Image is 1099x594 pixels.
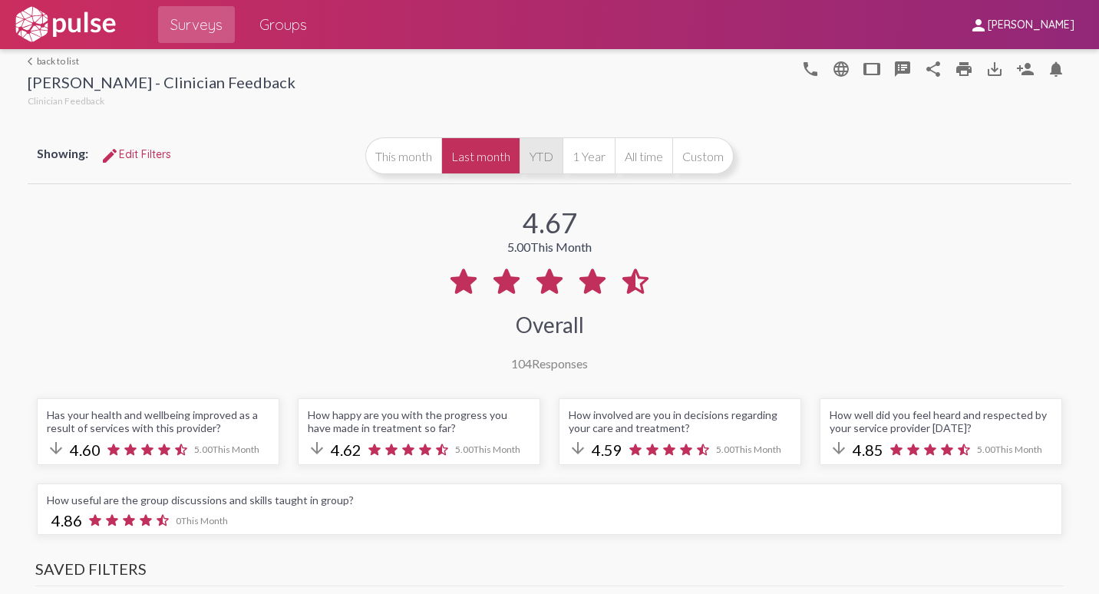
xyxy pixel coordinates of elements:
[47,493,1052,507] div: How useful are the group discussions and skills taught in group?
[1047,60,1065,78] mat-icon: Bell
[259,11,307,38] span: Groups
[801,60,820,78] mat-icon: language
[957,10,1087,38] button: [PERSON_NAME]
[995,444,1042,455] span: This Month
[28,55,295,67] a: back to list
[856,53,887,84] button: tablet
[977,444,1042,455] span: 5.00
[1010,53,1041,84] button: Person
[12,5,118,44] img: white-logo.svg
[853,441,883,459] span: 4.85
[247,6,319,43] a: Groups
[88,140,183,168] button: Edit FiltersEdit Filters
[826,53,856,84] button: language
[569,439,587,457] mat-icon: arrow_downward
[455,444,520,455] span: 5.00
[194,444,259,455] span: 5.00
[523,206,577,239] div: 4.67
[592,441,622,459] span: 4.59
[795,53,826,84] button: language
[474,444,520,455] span: This Month
[893,60,912,78] mat-icon: speaker_notes
[863,60,881,78] mat-icon: tablet
[988,18,1074,32] span: [PERSON_NAME]
[308,439,326,457] mat-icon: arrow_downward
[530,239,592,254] span: This Month
[51,511,82,530] span: 4.86
[716,444,781,455] span: 5.00
[511,356,532,371] span: 104
[734,444,781,455] span: This Month
[615,137,672,174] button: All time
[331,441,361,459] span: 4.62
[28,57,37,66] mat-icon: arrow_back_ios
[213,444,259,455] span: This Month
[441,137,520,174] button: Last month
[569,408,791,434] div: How involved are you in decisions regarding your care and treatment?
[516,312,584,338] div: Overall
[969,16,988,35] mat-icon: person
[563,137,615,174] button: 1 Year
[158,6,235,43] a: Surveys
[985,60,1004,78] mat-icon: Download
[28,73,295,95] div: [PERSON_NAME] - Clinician Feedback
[830,439,848,457] mat-icon: arrow_downward
[47,439,65,457] mat-icon: arrow_downward
[37,146,88,160] span: Showing:
[176,515,228,526] span: 0
[170,11,223,38] span: Surveys
[28,95,104,107] span: Clinician Feedback
[101,147,119,165] mat-icon: Edit Filters
[308,408,530,434] div: How happy are you with the progress you have made in treatment so far?
[887,53,918,84] button: speaker_notes
[365,137,441,174] button: This month
[70,441,101,459] span: 4.60
[181,515,228,526] span: This Month
[520,137,563,174] button: YTD
[511,356,588,371] div: Responses
[955,60,973,78] mat-icon: print
[35,559,1064,586] h3: Saved Filters
[979,53,1010,84] button: Download
[918,53,949,84] button: Share
[832,60,850,78] mat-icon: language
[47,408,269,434] div: Has your health and wellbeing improved as a result of services with this provider?
[507,239,592,254] div: 5.00
[1041,53,1071,84] button: Bell
[830,408,1052,434] div: How well did you feel heard and respected by your service provider [DATE]?
[672,137,734,174] button: Custom
[1016,60,1035,78] mat-icon: Person
[101,147,171,161] span: Edit Filters
[949,53,979,84] a: print
[924,60,942,78] mat-icon: Share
